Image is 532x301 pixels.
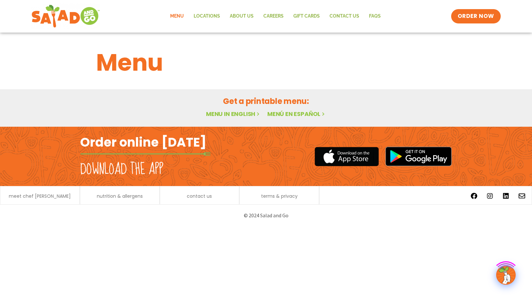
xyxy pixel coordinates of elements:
[96,95,436,107] h2: Get a printable menu:
[96,45,436,80] h1: Menu
[364,9,386,24] a: FAQs
[325,9,364,24] a: Contact Us
[385,147,452,166] img: google_play
[288,9,325,24] a: GIFT CARDS
[261,194,298,198] a: terms & privacy
[267,110,326,118] a: Menú en español
[458,12,494,20] span: ORDER NOW
[80,134,206,150] h2: Order online [DATE]
[165,9,386,24] nav: Menu
[225,9,259,24] a: About Us
[315,146,379,167] img: appstore
[80,160,163,179] h2: Download the app
[9,194,71,198] a: meet chef [PERSON_NAME]
[97,194,143,198] a: nutrition & allergens
[206,110,261,118] a: Menu in English
[165,9,189,24] a: Menu
[31,3,100,29] img: new-SAG-logo-768×292
[83,211,449,220] p: © 2024 Salad and Go
[189,9,225,24] a: Locations
[80,152,211,156] img: fork
[451,9,501,23] a: ORDER NOW
[259,9,288,24] a: Careers
[187,194,212,198] a: contact us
